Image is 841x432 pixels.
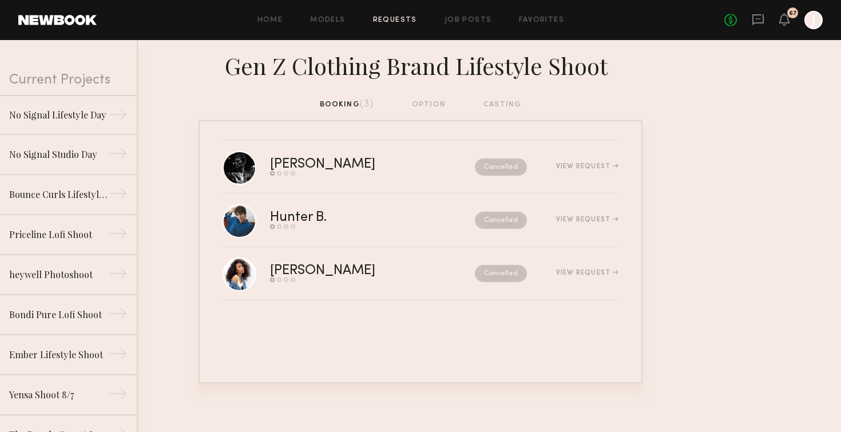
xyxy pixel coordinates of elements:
[223,141,618,194] a: [PERSON_NAME]CancelledView Request
[9,268,109,282] div: heywell Photoshoot
[223,247,618,300] a: [PERSON_NAME]CancelledView Request
[9,188,109,201] div: Bounce Curls Lifestyle Shoot
[109,224,128,247] div: →
[310,17,345,24] a: Models
[109,184,128,207] div: →
[109,105,128,128] div: →
[445,17,492,24] a: Job Posts
[804,11,823,29] a: J
[109,264,128,287] div: →
[475,212,527,229] nb-request-status: Cancelled
[109,344,128,367] div: →
[199,49,642,80] div: Gen Z Clothing Brand Lifestyle Shoot
[257,17,283,24] a: Home
[9,388,109,402] div: Yensa Shoot 8/7
[789,10,797,17] div: 67
[475,158,527,176] nb-request-status: Cancelled
[556,269,618,276] div: View Request
[109,144,128,167] div: →
[9,148,109,161] div: No Signal Studio Day
[270,211,401,224] div: Hunter B.
[9,308,109,322] div: Bondi Pure Lofi Shoot
[270,158,425,171] div: [PERSON_NAME]
[109,304,128,327] div: →
[223,194,618,247] a: Hunter B.CancelledView Request
[9,228,109,241] div: Priceline Lofi Shoot
[475,265,527,282] nb-request-status: Cancelled
[519,17,564,24] a: Favorites
[9,348,109,362] div: Ember Lifestyle Shoot
[556,163,618,170] div: View Request
[9,108,109,122] div: No Signal Lifestyle Day
[556,216,618,223] div: View Request
[373,17,417,24] a: Requests
[270,264,425,278] div: [PERSON_NAME]
[109,385,128,407] div: →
